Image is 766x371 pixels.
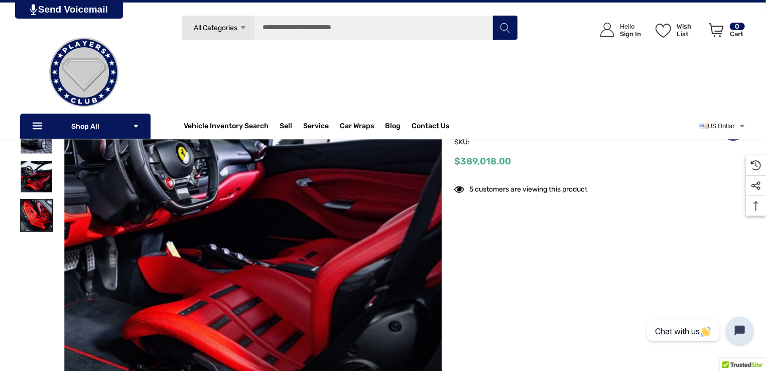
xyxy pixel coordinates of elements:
p: 0 [730,23,745,30]
a: Car Wraps [340,116,385,136]
a: Service [303,122,329,133]
img: For Sale 2022 Ferrari F8 Tributo VIN ZFF92LLA1N0275568 [21,200,52,231]
span: Sell [280,122,292,133]
a: Contact Us [412,122,449,133]
img: For Sale 2022 Ferrari F8 Tributo VIN ZFF92LLA1N0275568 [21,161,52,193]
svg: Icon Arrow Down [133,123,140,130]
a: All Categories Icon Arrow Down Icon Arrow Up [182,15,254,40]
svg: Wish List [656,24,671,38]
span: All Categories [194,24,238,32]
a: USD [700,116,746,136]
svg: Review Your Cart [709,23,724,37]
p: Shop All [20,114,151,139]
a: Wish List Wish List [651,13,704,47]
button: Search [492,15,518,40]
svg: Social Media [751,181,761,191]
svg: Recently Viewed [751,160,761,170]
img: Players Club | Cars For Sale [34,22,134,123]
p: Wish List [677,23,703,38]
a: Sell [280,116,303,136]
p: Hello [620,23,641,30]
span: Car Wraps [340,122,374,133]
svg: Icon User Account [600,23,614,37]
svg: Icon Line [31,121,46,132]
svg: Top [746,201,766,211]
a: Vehicle Inventory Search [184,122,269,133]
svg: Icon Arrow Down [239,24,247,32]
a: Cart with 0 items [704,13,746,52]
span: $389,018.00 [454,156,511,167]
img: PjwhLS0gR2VuZXJhdG9yOiBHcmF2aXQuaW8gLS0+PHN2ZyB4bWxucz0iaHR0cDovL3d3dy53My5vcmcvMjAwMC9zdmciIHhtb... [30,4,37,15]
p: Sign In [620,30,641,38]
p: Cart [730,30,745,38]
a: Sign in [589,13,646,47]
a: Wish List [721,116,746,141]
a: Blog [385,122,401,133]
span: SKU: [454,135,504,149]
div: 5 customers are viewing this product [454,180,587,196]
